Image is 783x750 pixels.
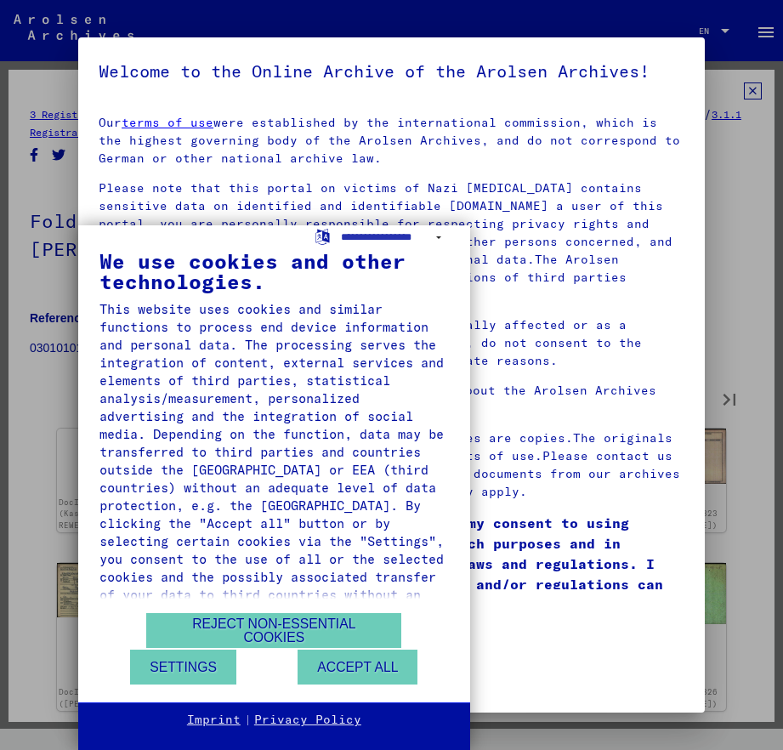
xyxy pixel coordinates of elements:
a: Imprint [187,712,241,729]
button: Settings [130,650,236,685]
div: This website uses cookies and similar functions to process end device information and personal da... [99,300,449,622]
a: Privacy Policy [254,712,361,729]
button: Accept all [298,650,417,685]
div: We use cookies and other technologies. [99,251,449,292]
button: Reject non-essential cookies [146,613,401,648]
